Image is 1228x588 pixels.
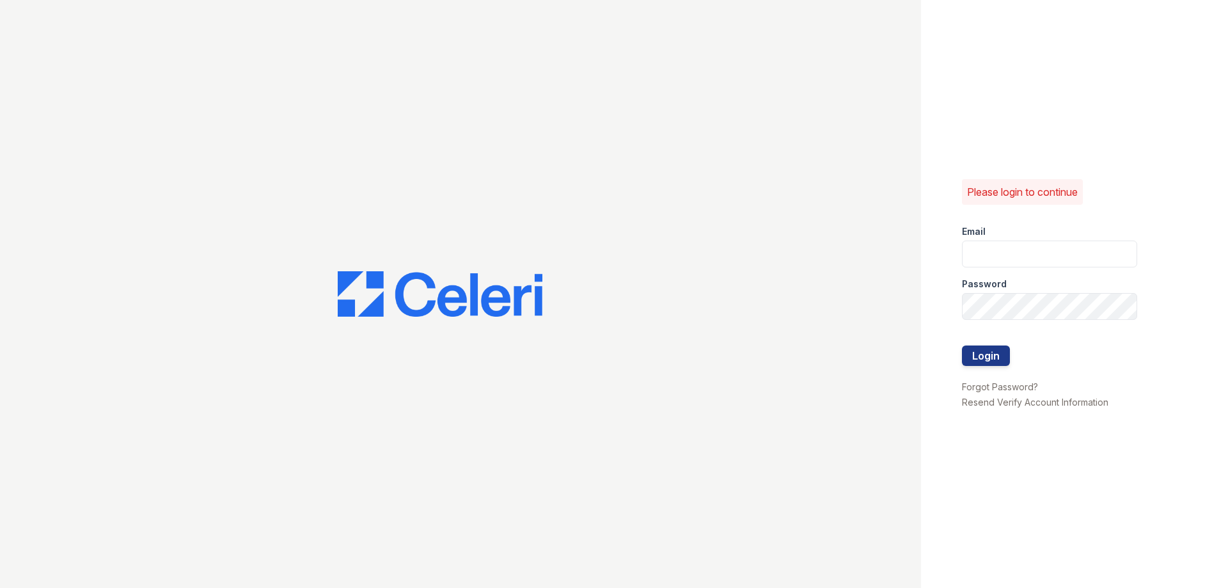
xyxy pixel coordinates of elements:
label: Password [962,278,1007,290]
img: CE_Logo_Blue-a8612792a0a2168367f1c8372b55b34899dd931a85d93a1a3d3e32e68fde9ad4.png [338,271,542,317]
a: Forgot Password? [962,381,1038,392]
a: Resend Verify Account Information [962,397,1108,408]
button: Login [962,346,1010,366]
label: Email [962,225,986,238]
p: Please login to continue [967,184,1078,200]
